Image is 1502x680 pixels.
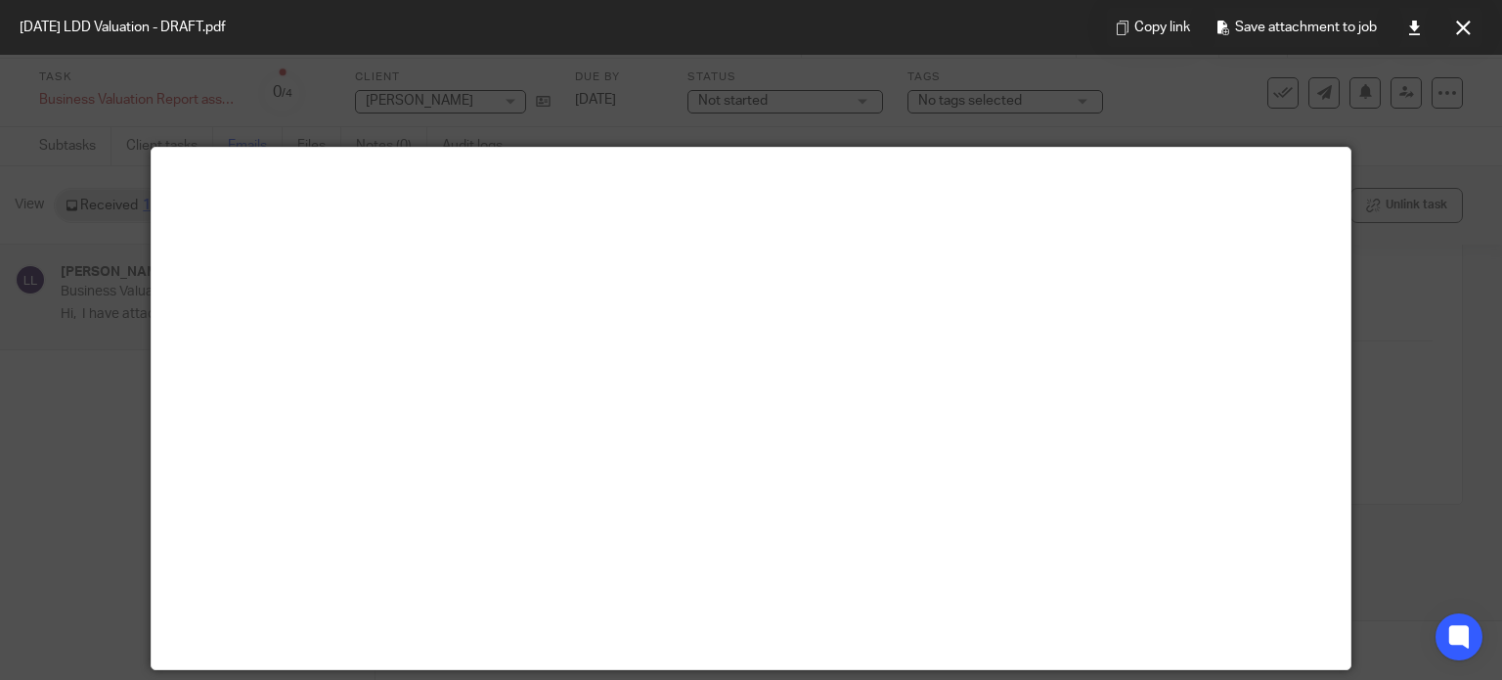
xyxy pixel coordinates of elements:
span: But, if it would help, I can read the report and then walk you through it so you understand the m... [39,537,844,572]
span: I assume your corporate accountant is not a Chartered Business Valuator (CBV), and since I’m not ... [39,477,853,513]
span: Hi [PERSON_NAME], [39,437,171,453]
span: Would either of those help? [39,636,203,652]
span: Or if you’d like an independent opinion on the valuation itself, I can refer you to a CBV who can... [39,596,848,612]
span: [DATE] LDD Valuation - DRAFT.pdf [20,18,226,37]
span: Save attachment to job [1235,16,1377,39]
span: Copy link [1134,16,1190,39]
button: Save attachment to job [1208,8,1385,47]
button: Copy link [1107,8,1198,47]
